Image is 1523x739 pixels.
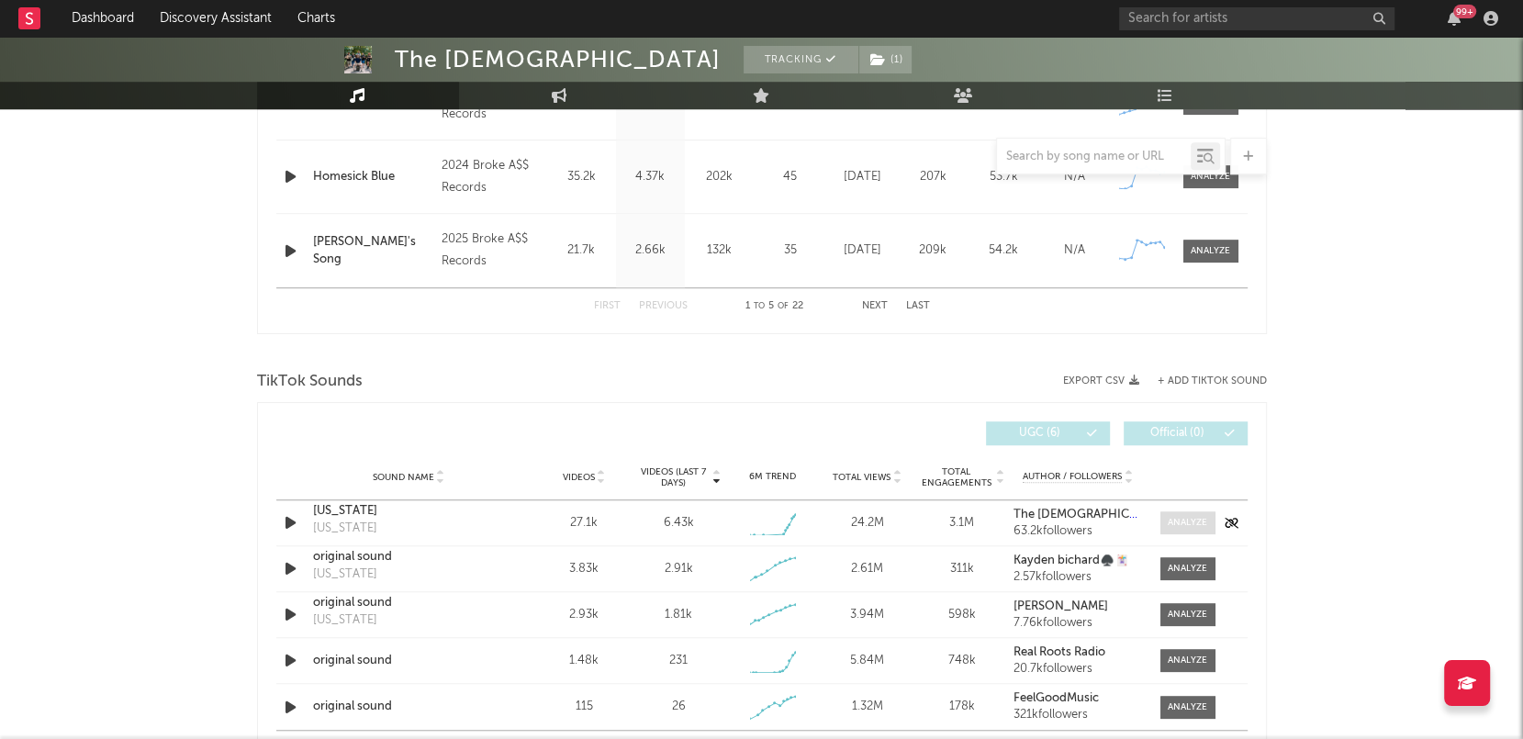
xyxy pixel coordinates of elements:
div: 21.7k [552,241,611,260]
span: Videos [563,472,595,483]
div: 2.66k [621,241,680,260]
div: 7.76k followers [1013,617,1141,630]
button: Next [862,301,888,311]
button: 99+ [1448,11,1461,26]
a: Homesick Blue [313,168,433,186]
div: 1.81k [665,606,692,624]
div: 231 [669,652,688,670]
div: 27.1k [542,514,627,532]
strong: Real Roots Radio [1013,646,1105,658]
input: Search for artists [1119,7,1394,30]
div: [US_STATE] [313,611,377,630]
a: original sound [313,594,505,612]
div: N/A [1044,241,1105,260]
input: Search by song name or URL [997,150,1191,164]
span: Videos (last 7 days) [635,466,710,488]
a: Kayden bichard♠️🃏 [1013,554,1141,567]
div: 1.48k [542,652,627,670]
div: 2.61M [824,560,910,578]
div: 3.94M [824,606,910,624]
span: Total Views [833,472,890,483]
a: original sound [313,652,505,670]
div: [US_STATE] [313,520,377,538]
a: [PERSON_NAME]'s Song [313,233,433,269]
span: to [754,302,765,310]
div: 2.57k followers [1013,571,1141,584]
a: FeelGoodMusic [1013,692,1141,705]
div: [DATE] [832,168,893,186]
a: Real Roots Radio [1013,646,1141,659]
div: 6M Trend [730,470,815,484]
div: 53.7k [973,168,1035,186]
span: UGC ( 6 ) [998,428,1082,439]
div: 20.7k followers [1013,663,1141,676]
div: 6.43k [663,514,693,532]
button: (1) [859,46,912,73]
div: The [DEMOGRAPHIC_DATA] [395,46,721,73]
div: 2.91k [664,560,692,578]
div: 321k followers [1013,709,1141,722]
span: Author / Followers [1023,471,1122,483]
div: 24.2M [824,514,910,532]
div: 115 [542,698,627,716]
a: original sound [313,698,505,716]
div: 598k [919,606,1004,624]
button: Export CSV [1063,375,1139,386]
div: 1 5 22 [724,296,825,318]
button: UGC(6) [986,421,1110,445]
div: 209k [902,241,964,260]
strong: The [DEMOGRAPHIC_DATA] [1013,509,1171,521]
strong: Kayden bichard♠️🃏 [1013,554,1129,566]
a: [PERSON_NAME] [1013,600,1141,613]
button: + Add TikTok Sound [1158,376,1267,386]
div: 45 [758,168,823,186]
div: 99 + [1453,5,1476,18]
span: Official ( 0 ) [1136,428,1220,439]
div: 3.1M [919,514,1004,532]
div: 202k [689,168,749,186]
div: 2024 Broke A$$ Records [442,155,542,199]
div: N/A [1044,168,1105,186]
div: 178k [919,698,1004,716]
button: Tracking [744,46,858,73]
strong: [PERSON_NAME] [1013,600,1108,612]
div: 2025 Broke A$$ Records [442,229,542,273]
a: original sound [313,548,505,566]
button: Last [906,301,930,311]
strong: FeelGoodMusic [1013,692,1099,704]
a: The [DEMOGRAPHIC_DATA] [1013,509,1141,521]
div: 207k [902,168,964,186]
div: 54.2k [973,241,1035,260]
div: 3.83k [542,560,627,578]
div: 5.84M [824,652,910,670]
span: Total Engagements [919,466,993,488]
div: 2.93k [542,606,627,624]
div: 1.32M [824,698,910,716]
div: [US_STATE] [313,565,377,584]
div: 26 [671,698,685,716]
div: 311k [919,560,1004,578]
a: [US_STATE] [313,502,505,521]
div: 63.2k followers [1013,525,1141,538]
div: 748k [919,652,1004,670]
div: 4.37k [621,168,680,186]
span: of [778,302,789,310]
div: 35 [758,241,823,260]
span: Sound Name [373,472,434,483]
div: [DATE] [832,241,893,260]
button: Previous [639,301,688,311]
button: Official(0) [1124,421,1248,445]
div: 35.2k [552,168,611,186]
button: + Add TikTok Sound [1139,376,1267,386]
span: TikTok Sounds [257,371,363,393]
button: First [594,301,621,311]
div: 132k [689,241,749,260]
span: ( 1 ) [858,46,913,73]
